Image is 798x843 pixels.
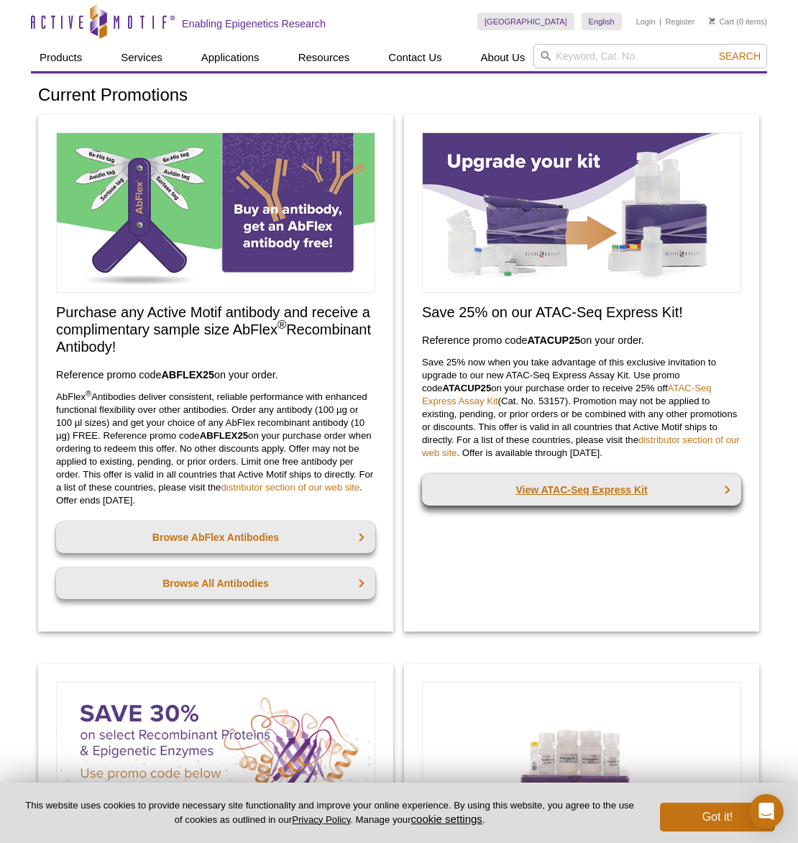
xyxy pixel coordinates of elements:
strong: ABFLEX25 [200,430,248,441]
h3: Reference promo code on your order. [422,332,741,349]
a: distributor section of our web site [422,434,740,458]
a: Services [112,44,171,71]
div: Open Intercom Messenger [749,794,784,829]
a: Products [31,44,91,71]
img: Save on Recombinant Proteins and Enzymes [56,682,375,842]
strong: ABFLEX25 [161,369,214,381]
h2: Save 25% on our ATAC-Seq Express Kit! [422,304,741,321]
span: Search [719,50,761,62]
h2: Purchase any Active Motif antibody and receive a complimentary sample size AbFlex Recombinant Ant... [56,304,375,355]
li: | [659,13,661,30]
p: This website uses cookies to provide necessary site functionality and improve your online experie... [23,799,636,826]
input: Keyword, Cat. No. [533,44,767,68]
p: Save 25% now when you take advantage of this exclusive invitation to upgrade to our new ATAC-Seq ... [422,356,741,460]
img: Your Cart [709,17,715,24]
li: (0 items) [709,13,767,30]
a: Resources [290,44,359,71]
img: Save on ATAC-Seq Express Assay Kit [422,132,741,293]
img: Free Sample Size AbFlex Antibody [56,132,375,293]
a: English [582,13,622,30]
h1: Current Promotions [38,86,760,106]
sup: ® [86,389,91,398]
sup: ® [278,319,286,332]
a: Privacy Policy [292,814,350,825]
h3: Reference promo code on your order. [56,366,375,383]
a: About Us [472,44,534,71]
button: cookie settings [411,813,482,825]
a: [GEOGRAPHIC_DATA] [477,13,574,30]
strong: ATACUP25 [443,383,492,393]
button: Got it! [660,803,775,831]
a: Cart [709,17,734,27]
a: Applications [193,44,268,71]
a: Contact Us [380,44,450,71]
a: Login [636,17,656,27]
a: Register [665,17,694,27]
a: Browse AbFlex Antibodies [56,521,375,553]
a: Browse All Antibodies [56,568,375,599]
p: AbFlex Antibodies deliver consistent, reliable performance with enhanced functional flexibility o... [56,391,375,507]
button: Search [715,50,765,63]
strong: ATACUP25 [527,334,580,346]
h2: Enabling Epigenetics Research [182,17,326,30]
a: distributor section of our web site [221,482,359,493]
a: View ATAC-Seq Express Kit [422,474,741,506]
